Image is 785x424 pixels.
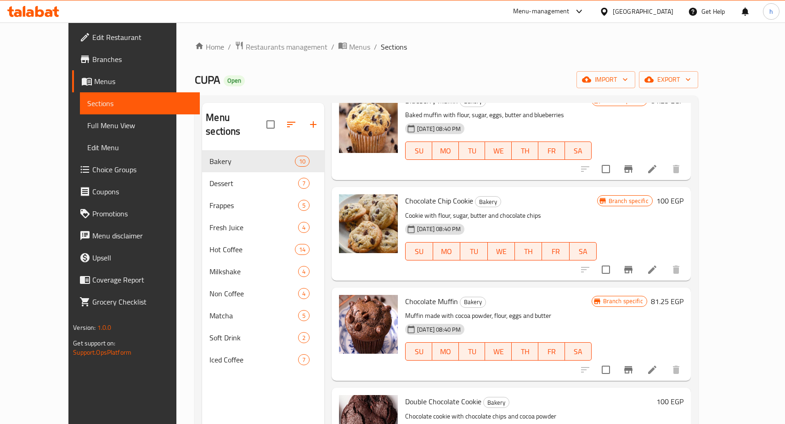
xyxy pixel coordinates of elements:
button: WE [488,242,515,260]
p: Chocolate cookie with chocolate chips and cocoa powder [405,411,653,422]
span: WE [489,144,508,158]
span: Branch specific [605,197,652,205]
span: Matcha [209,310,298,321]
div: [GEOGRAPHIC_DATA] [613,6,673,17]
button: delete [665,158,687,180]
span: Fresh Juice [209,222,298,233]
div: items [298,200,310,211]
a: Promotions [72,203,199,225]
button: TH [512,141,538,160]
span: TH [515,345,535,358]
div: Soft Drink2 [202,327,324,349]
nav: Menu sections [202,147,324,374]
h6: 81.25 EGP [651,295,683,308]
span: 2 [299,334,309,342]
img: Chocolate Chip Cookie [339,194,398,253]
span: SA [569,144,588,158]
h2: Menu sections [206,111,266,138]
button: import [576,71,635,88]
span: Menus [94,76,192,87]
span: 5 [299,201,309,210]
span: Edit Menu [87,142,192,153]
div: items [298,310,310,321]
div: Bakery [483,397,509,408]
div: Bakery10 [202,150,324,172]
a: Coupons [72,181,199,203]
span: [DATE] 08:40 PM [413,124,464,133]
span: Soft Drink [209,332,298,343]
span: Dessert [209,178,298,189]
span: Version: [73,322,96,334]
span: Upsell [92,252,192,263]
span: SA [573,245,593,258]
span: Bakery [484,397,509,408]
h6: 81.25 EGP [651,94,683,107]
span: 4 [299,267,309,276]
span: Milkshake [209,266,298,277]
div: items [298,354,310,365]
span: Bakery [460,297,486,307]
span: FR [546,245,565,258]
button: TH [515,242,542,260]
div: Milkshake4 [202,260,324,283]
span: MO [437,245,457,258]
span: WE [491,245,511,258]
span: Select to update [596,360,616,379]
p: Muffin made with cocoa powder, flour, eggs and butter [405,310,591,322]
a: Home [195,41,224,52]
p: Cookie with flour, sugar, butter and chocolate chips [405,210,597,221]
button: Branch-specific-item [617,158,639,180]
div: Fresh Juice4 [202,216,324,238]
span: Chocolate Chip Cookie [405,194,473,208]
button: SA [565,342,592,361]
span: Edit Restaurant [92,32,192,43]
span: Open [224,77,245,85]
span: Get support on: [73,337,115,349]
span: Promotions [92,208,192,219]
span: Iced Coffee [209,354,298,365]
div: Bakery [475,196,501,207]
div: items [298,332,310,343]
button: delete [665,359,687,381]
div: Open [224,75,245,86]
span: 4 [299,223,309,232]
span: FR [542,144,561,158]
button: delete [665,259,687,281]
button: Add section [302,113,324,136]
nav: breadcrumb [195,41,698,53]
span: TU [464,245,484,258]
span: FR [542,345,561,358]
span: Coupons [92,186,192,197]
p: Baked muffin with flour, sugar, eggs, butter and blueberries [405,109,591,121]
span: Menu disclaimer [92,230,192,241]
span: Grocery Checklist [92,296,192,307]
span: MO [436,345,455,358]
span: CUPA [195,69,220,90]
span: Sort sections [280,113,302,136]
span: Double Chocolate Cookie [405,395,481,408]
li: / [228,41,231,52]
div: Dessert7 [202,172,324,194]
span: TH [519,245,538,258]
a: Restaurants management [235,41,328,53]
img: Blueberry Muffin [339,94,398,153]
button: SU [405,141,432,160]
button: SA [570,242,597,260]
span: 4 [299,289,309,298]
a: Full Menu View [80,114,199,136]
span: Choice Groups [92,164,192,175]
span: SU [409,245,429,258]
a: Menu disclaimer [72,225,199,247]
li: / [374,41,377,52]
span: Branches [92,54,192,65]
a: Coverage Report [72,269,199,291]
button: export [639,71,698,88]
span: Hot Coffee [209,244,295,255]
button: TU [459,342,486,361]
button: SA [565,141,592,160]
div: Matcha5 [202,305,324,327]
span: Sections [381,41,407,52]
button: WE [485,342,512,361]
button: SU [405,342,432,361]
span: Coverage Report [92,274,192,285]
